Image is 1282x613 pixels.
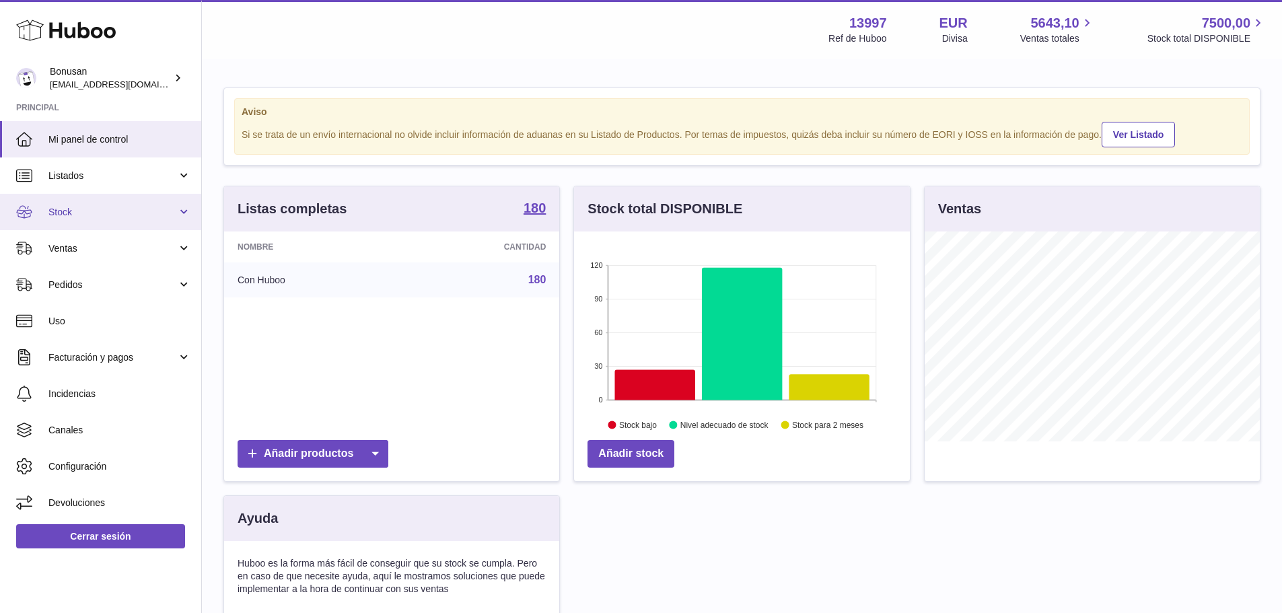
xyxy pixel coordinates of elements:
div: Divisa [942,32,968,45]
span: [EMAIL_ADDRESS][DOMAIN_NAME] [50,79,198,89]
span: Canales [48,424,191,437]
p: Huboo es la forma más fácil de conseguir que su stock se cumpla. Pero en caso de que necesite ayu... [238,557,546,596]
text: Stock bajo [619,421,657,430]
text: 120 [590,261,602,269]
th: Nombre [224,231,398,262]
h3: Ayuda [238,509,278,528]
span: 7500,00 [1202,14,1250,32]
text: 30 [595,362,603,370]
span: Pedidos [48,279,177,291]
span: Stock [48,206,177,219]
strong: Aviso [242,106,1242,118]
strong: EUR [939,14,968,32]
text: 60 [595,328,603,336]
a: 180 [528,274,546,285]
td: Con Huboo [224,262,398,297]
img: info@bonusan.es [16,68,36,88]
span: Configuración [48,460,191,473]
a: Ver Listado [1102,122,1175,147]
a: 180 [524,201,546,217]
strong: 180 [524,201,546,215]
h3: Listas completas [238,200,347,218]
a: Cerrar sesión [16,524,185,548]
span: Facturación y pagos [48,351,177,364]
span: Incidencias [48,388,191,400]
span: Ventas totales [1020,32,1095,45]
h3: Ventas [938,200,981,218]
a: 5643,10 Ventas totales [1020,14,1095,45]
a: 7500,00 Stock total DISPONIBLE [1147,14,1266,45]
text: Nivel adecuado de stock [680,421,769,430]
text: 90 [595,295,603,303]
h3: Stock total DISPONIBLE [587,200,742,218]
span: Ventas [48,242,177,255]
div: Bonusan [50,65,171,91]
div: Si se trata de un envío internacional no olvide incluir información de aduanas en su Listado de P... [242,120,1242,147]
a: Añadir stock [587,440,674,468]
span: Listados [48,170,177,182]
text: Stock para 2 meses [792,421,863,430]
span: Devoluciones [48,497,191,509]
span: Stock total DISPONIBLE [1147,32,1266,45]
text: 0 [599,396,603,404]
th: Cantidad [398,231,560,262]
span: 5643,10 [1030,14,1079,32]
span: Uso [48,315,191,328]
div: Ref de Huboo [828,32,886,45]
a: Añadir productos [238,440,388,468]
strong: 13997 [849,14,887,32]
span: Mi panel de control [48,133,191,146]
